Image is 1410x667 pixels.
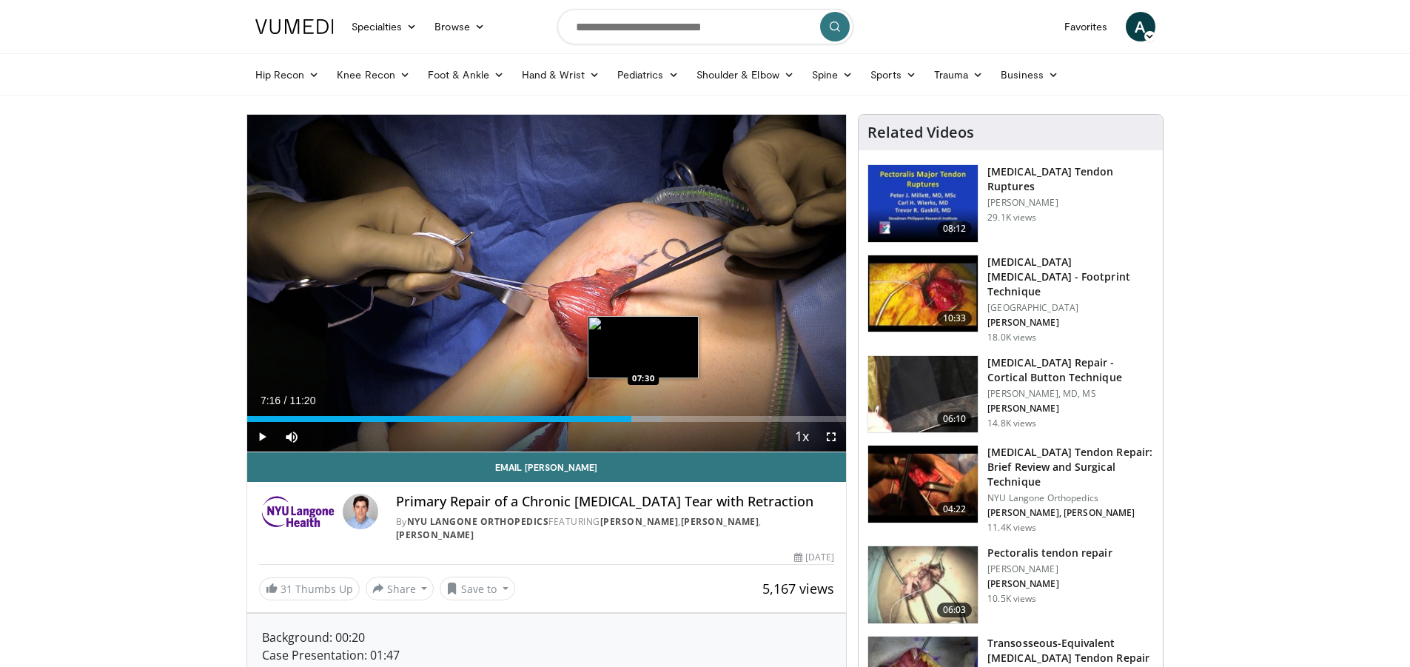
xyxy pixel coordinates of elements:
a: 06:03 Pectoralis tendon repair [PERSON_NAME] [PERSON_NAME] 10.5K views [867,546,1154,624]
a: 10:33 [MEDICAL_DATA] [MEDICAL_DATA] - Footprint Technique [GEOGRAPHIC_DATA] [PERSON_NAME] 18.0K v... [867,255,1154,343]
img: 159936_0000_1.png.150x105_q85_crop-smart_upscale.jpg [868,165,978,242]
a: Business [992,60,1067,90]
h3: Transosseous-Equivalent [MEDICAL_DATA] Tendon Repair [987,636,1154,666]
a: 06:10 [MEDICAL_DATA] Repair - Cortical Button Technique [PERSON_NAME], MD, MS [PERSON_NAME] 14.8K... [867,355,1154,434]
p: [PERSON_NAME], MD, MS [987,388,1154,400]
div: Progress Bar [247,416,847,422]
a: Trauma [925,60,993,90]
div: [DATE] [794,551,834,564]
span: 5,167 views [762,580,834,597]
img: 320463_0002_1.png.150x105_q85_crop-smart_upscale.jpg [868,546,978,623]
h4: Primary Repair of a Chronic [MEDICAL_DATA] Tear with Retraction [396,494,834,510]
h3: [MEDICAL_DATA] [MEDICAL_DATA] - Footprint Technique [987,255,1154,299]
button: Save to [440,577,515,600]
p: 29.1K views [987,212,1036,224]
span: 11:20 [289,395,315,406]
p: 11.4K views [987,522,1036,534]
a: [PERSON_NAME] [396,529,474,541]
img: VuMedi Logo [255,19,334,34]
p: 14.8K views [987,418,1036,429]
img: E-HI8y-Omg85H4KX4xMDoxOmdtO40mAx.150x105_q85_crop-smart_upscale.jpg [868,446,978,523]
a: Browse [426,12,494,41]
a: Knee Recon [328,60,419,90]
h3: Pectoralis tendon repair [987,546,1112,560]
a: 04:22 [MEDICAL_DATA] Tendon Repair: Brief Review and Surgical Technique NYU Langone Orthopedics [... [867,445,1154,534]
img: Avatar [343,494,378,529]
input: Search topics, interventions [557,9,853,44]
p: [PERSON_NAME] [987,317,1154,329]
h4: Related Videos [867,124,974,141]
h3: [MEDICAL_DATA] Tendon Ruptures [987,164,1154,194]
a: Spine [803,60,862,90]
a: A [1126,12,1155,41]
p: [PERSON_NAME] [987,578,1112,590]
span: 06:10 [937,412,973,426]
a: Hip Recon [246,60,329,90]
button: Play [247,422,277,452]
a: Foot & Ankle [419,60,513,90]
span: 04:22 [937,502,973,517]
p: 10.5K views [987,593,1036,605]
video-js: Video Player [247,115,847,452]
img: Picture_9_1_3.png.150x105_q85_crop-smart_upscale.jpg [868,255,978,332]
button: Mute [277,422,306,452]
a: Specialties [343,12,426,41]
p: [PERSON_NAME] [987,563,1112,575]
a: Favorites [1055,12,1117,41]
h3: [MEDICAL_DATA] Repair - Cortical Button Technique [987,355,1154,385]
span: 08:12 [937,221,973,236]
img: XzOTlMlQSGUnbGTX4xMDoxOjA4MTsiGN.150x105_q85_crop-smart_upscale.jpg [868,356,978,433]
span: 31 [281,582,292,596]
a: Sports [862,60,925,90]
button: Playback Rate [787,422,816,452]
button: Share [366,577,434,600]
p: [PERSON_NAME], [PERSON_NAME] [987,507,1154,519]
a: [PERSON_NAME] [600,515,679,528]
a: [PERSON_NAME] [681,515,759,528]
h3: [MEDICAL_DATA] Tendon Repair: Brief Review and Surgical Technique [987,445,1154,489]
img: NYU Langone Orthopedics [259,494,337,529]
div: By FEATURING , , [396,515,834,542]
span: 7:16 [261,395,281,406]
p: [PERSON_NAME] [987,197,1154,209]
button: Fullscreen [816,422,846,452]
a: 31 Thumbs Up [259,577,360,600]
span: 06:03 [937,603,973,617]
a: NYU Langone Orthopedics [407,515,549,528]
p: [PERSON_NAME] [987,403,1154,415]
a: Hand & Wrist [513,60,608,90]
p: 18.0K views [987,332,1036,343]
p: NYU Langone Orthopedics [987,492,1154,504]
span: 10:33 [937,311,973,326]
a: Email [PERSON_NAME] [247,452,847,482]
img: image.jpeg [588,316,699,378]
a: 08:12 [MEDICAL_DATA] Tendon Ruptures [PERSON_NAME] 29.1K views [867,164,1154,243]
a: Shoulder & Elbow [688,60,803,90]
a: Pediatrics [608,60,688,90]
p: [GEOGRAPHIC_DATA] [987,302,1154,314]
span: / [284,395,287,406]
